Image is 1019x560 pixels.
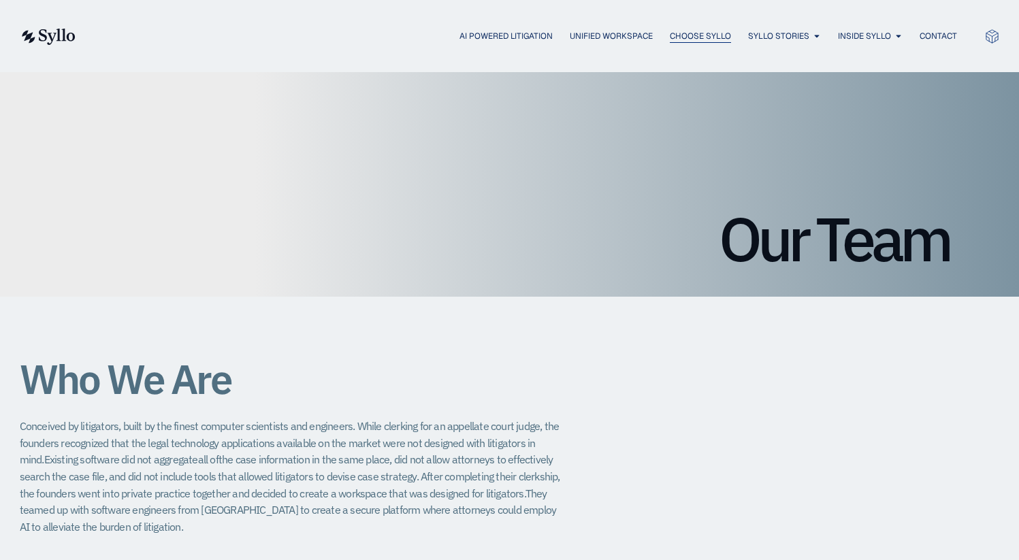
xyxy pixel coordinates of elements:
a: Contact [920,30,957,42]
a: AI Powered Litigation [459,30,553,42]
a: Unified Workspace [570,30,653,42]
span: After completing their clerkship, the founders went into private practice together and decided to... [20,470,560,500]
div: Menu Toggle [103,30,957,43]
a: Inside Syllo [838,30,891,42]
img: syllo [20,29,76,45]
span: They teamed up with software engineers from [GEOGRAPHIC_DATA] to create a secure platform where a... [20,487,557,533]
span: the case information in the same place, did not allow attorneys to effectively search the case fi... [20,452,553,483]
h1: Our Team [71,208,949,269]
a: Syllo Stories [748,30,809,42]
a: Choose Syllo [670,30,731,42]
span: all of [198,452,219,466]
h1: Who We Are [20,357,564,401]
span: Existing software did not aggregate [44,452,198,466]
nav: Menu [103,30,957,43]
span: Conceived by litigators, built by the finest computer scientists and engineers. While clerking fo... [20,419,560,466]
